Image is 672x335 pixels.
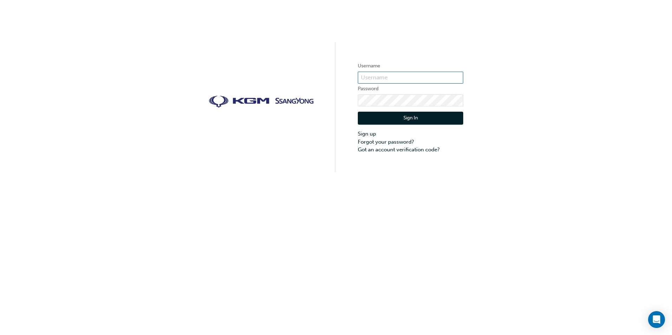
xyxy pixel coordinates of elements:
button: Sign In [358,112,463,125]
input: Username [358,72,463,84]
label: Username [358,62,463,70]
div: Open Intercom Messenger [648,311,665,328]
a: Forgot your password? [358,138,463,146]
a: Sign up [358,130,463,138]
img: kgm [209,96,314,108]
label: Password [358,85,463,93]
a: Got an account verification code? [358,146,463,154]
